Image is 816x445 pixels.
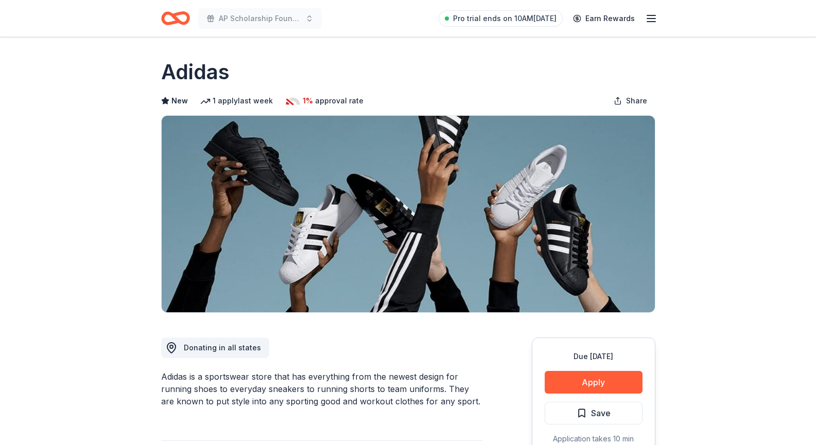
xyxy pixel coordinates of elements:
span: New [171,95,188,107]
span: 1% [303,95,313,107]
a: Pro trial ends on 10AM[DATE] [439,10,563,27]
button: Share [605,91,655,111]
div: Due [DATE] [545,350,643,363]
a: Earn Rewards [567,9,641,28]
span: AP Scholarship Foundation Casino Night & Silent Auction [219,12,301,25]
div: 1 apply last week [200,95,273,107]
button: AP Scholarship Foundation Casino Night & Silent Auction [198,8,322,29]
a: Home [161,6,190,30]
span: Save [591,406,611,420]
span: approval rate [315,95,363,107]
div: Application takes 10 min [545,433,643,445]
h1: Adidas [161,58,230,86]
span: Share [626,95,647,107]
div: Adidas is a sportswear store that has everything from the newest design for running shoes to ever... [161,370,482,407]
button: Save [545,402,643,424]
img: Image for Adidas [162,116,655,312]
button: Apply [545,371,643,394]
span: Pro trial ends on 10AM[DATE] [453,12,557,25]
span: Donating in all states [184,343,261,352]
